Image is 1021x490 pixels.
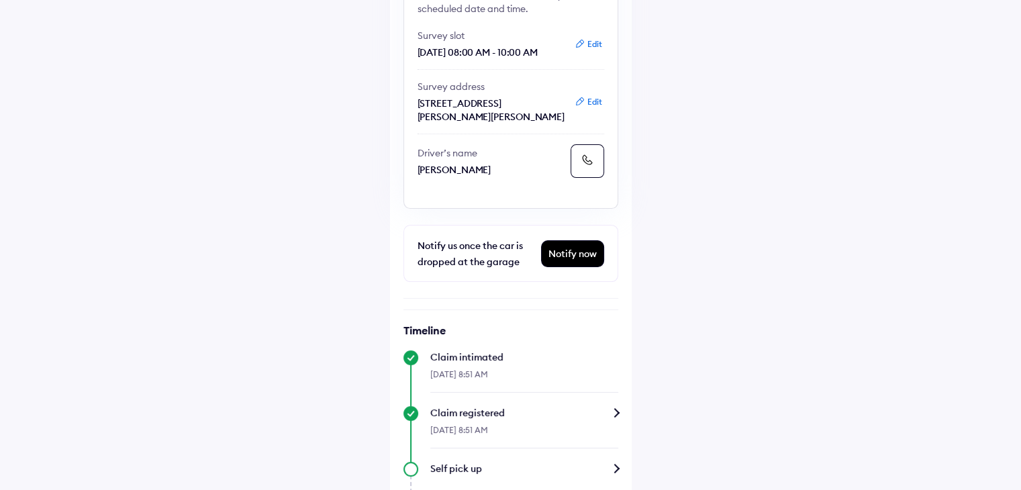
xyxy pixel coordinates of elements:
div: Claim intimated [430,350,618,364]
button: Edit [571,95,606,109]
p: Driver’s name [418,146,565,160]
div: Notify now [542,241,603,266]
p: Survey address [418,80,565,93]
p: Survey slot [418,29,565,42]
div: Claim registered [430,406,618,420]
p: [PERSON_NAME] [418,163,565,177]
p: [DATE] 08:00 AM - 10:00 AM [418,46,565,59]
button: Edit [571,38,606,51]
div: Notify us once the car is dropped at the garage [418,238,538,270]
p: [STREET_ADDRESS][PERSON_NAME][PERSON_NAME] [418,97,565,124]
div: [DATE] 8:51 AM [430,420,618,448]
div: Self pick up [430,462,618,475]
h6: Timeline [403,324,618,337]
div: [DATE] 8:51 AM [430,364,618,393]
